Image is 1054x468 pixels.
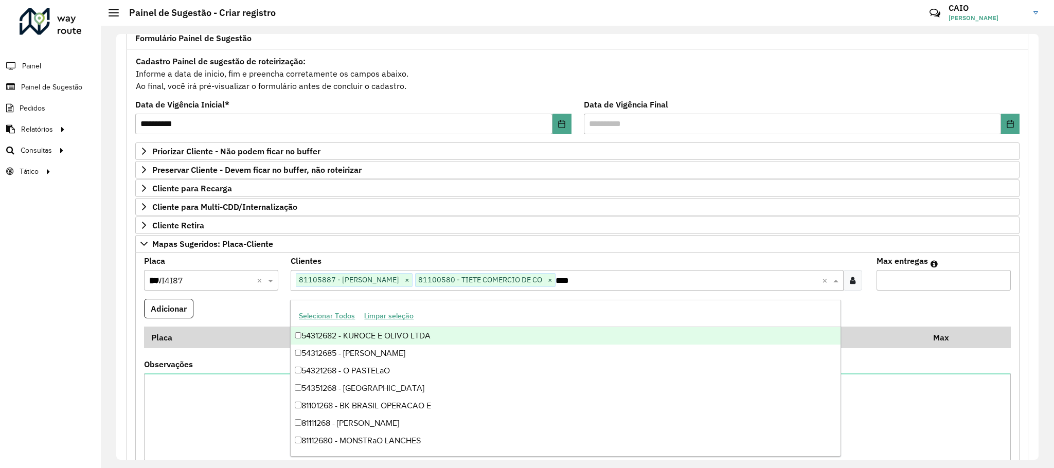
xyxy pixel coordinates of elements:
span: Pedidos [20,103,45,114]
button: Selecionar Todos [294,308,360,324]
label: Placa [144,255,165,267]
span: × [545,274,555,286]
span: Cliente para Multi-CDD/Internalização [152,203,297,211]
span: Cliente Retira [152,221,204,229]
th: Max [926,327,967,348]
button: Adicionar [144,299,193,318]
label: Clientes [291,255,321,267]
span: Priorizar Cliente - Não podem ficar no buffer [152,147,320,155]
div: 54312682 - KUROCE E OLIVO LTDA [291,327,840,345]
span: Mapas Sugeridos: Placa-Cliente [152,240,273,248]
span: Formulário Painel de Sugestão [135,34,252,42]
a: Cliente para Multi-CDD/Internalização [135,198,1020,215]
div: Informe a data de inicio, fim e preencha corretamente os campos abaixo. Ao final, você irá pré-vi... [135,55,1020,93]
a: Cliente para Recarga [135,179,1020,197]
div: 81101268 - BK BRASIL OPERACAO E [291,397,840,415]
div: 54321268 - O PASTELaO [291,362,840,380]
span: 81100580 - TIETE COMERCIO DE CO [416,274,545,286]
label: Data de Vigência Inicial [135,98,229,111]
strong: Cadastro Painel de sugestão de roteirização: [136,56,306,66]
span: 81105887 - [PERSON_NAME] [296,274,402,286]
a: Preservar Cliente - Devem ficar no buffer, não roteirizar [135,161,1020,178]
a: Contato Rápido [924,2,946,24]
button: Limpar seleção [360,308,418,324]
span: [PERSON_NAME] [949,13,1026,23]
h3: CAIO [949,3,1026,13]
em: Máximo de clientes que serão colocados na mesma rota com os clientes informados [931,260,938,268]
div: 81111268 - [PERSON_NAME] [291,415,840,432]
h2: Painel de Sugestão - Criar registro [119,7,276,19]
span: Painel [22,61,41,71]
th: Placa [144,327,295,348]
button: Choose Date [1001,114,1020,134]
span: Relatórios [21,124,53,135]
button: Choose Date [552,114,571,134]
ng-dropdown-panel: Options list [290,300,841,457]
span: Preservar Cliente - Devem ficar no buffer, não roteirizar [152,166,362,174]
label: Observações [144,358,193,370]
div: 54351268 - [GEOGRAPHIC_DATA] [291,380,840,397]
span: Clear all [822,274,831,286]
span: Consultas [21,145,52,156]
span: Tático [20,166,39,177]
a: Mapas Sugeridos: Placa-Cliente [135,235,1020,253]
span: Cliente para Recarga [152,184,232,192]
div: 81112680 - MONSTRaO LANCHES [291,432,840,449]
span: × [402,274,412,286]
label: Data de Vigência Final [584,98,668,111]
a: Priorizar Cliente - Não podem ficar no buffer [135,142,1020,160]
label: Max entregas [877,255,928,267]
span: Clear all [257,274,265,286]
span: Painel de Sugestão [21,82,82,93]
div: 81112681 - [PERSON_NAME] [291,449,840,467]
a: Cliente Retira [135,217,1020,234]
div: 54312685 - [PERSON_NAME] [291,345,840,362]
